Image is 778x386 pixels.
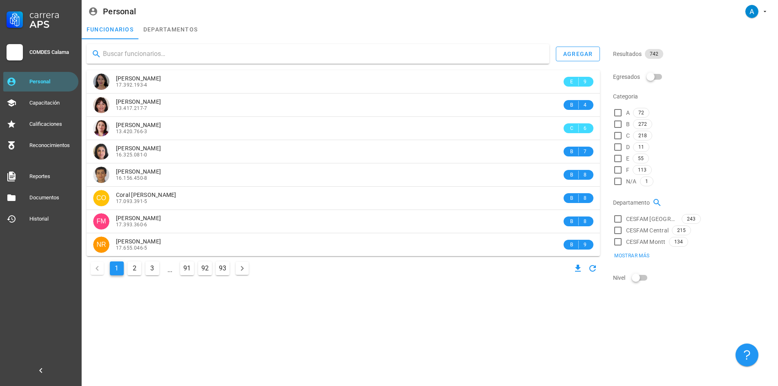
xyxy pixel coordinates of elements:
div: Departamento [613,193,773,212]
button: Ir a la página 93 [216,261,230,275]
input: Buscar funcionarios… [103,47,543,60]
button: Página actual, página 1 [110,261,124,275]
div: agregar [563,51,593,57]
div: Capacitación [29,100,75,106]
div: avatar [93,190,109,206]
span: 16.325.081-0 [116,152,147,158]
span: 13.420.766-3 [116,129,147,134]
div: Calificaciones [29,121,75,127]
button: Ir a la página 2 [127,261,141,275]
div: avatar [93,167,109,183]
span: B [568,217,575,225]
span: 9 [582,241,589,249]
span: 72 [638,108,644,117]
span: CO [96,190,106,206]
span: 243 [687,214,696,223]
span: 16.156.450-8 [116,175,147,181]
div: APS [29,20,75,29]
span: 17.655.046-5 [116,245,147,251]
span: 1 [645,177,648,186]
span: B [626,120,630,128]
span: E [568,78,575,86]
a: departamentos [138,20,203,39]
div: Categoria [613,87,773,106]
span: [PERSON_NAME] [116,122,161,128]
span: Mostrar más [614,253,649,259]
span: 4 [582,101,589,109]
div: Resultados [613,44,773,64]
span: Coral [PERSON_NAME] [116,192,176,198]
div: avatar [93,120,109,136]
span: CESFAM Montt [626,238,666,246]
nav: Navegación de paginación [87,259,253,277]
span: 742 [650,49,658,59]
div: Egresados [613,67,773,87]
div: avatar [93,97,109,113]
a: Documentos [3,188,78,208]
div: avatar [93,213,109,230]
span: 17.392.193-4 [116,82,147,88]
span: FM [96,213,106,230]
span: F [626,166,629,174]
span: [PERSON_NAME] [116,98,161,105]
span: C [626,132,630,140]
span: N/A [626,177,637,185]
button: Mostrar más [609,250,655,261]
span: C [568,124,575,132]
a: funcionarios [82,20,138,39]
span: 8 [582,217,589,225]
span: 55 [638,154,644,163]
div: COMDES Calama [29,49,75,56]
span: [PERSON_NAME] [116,145,161,152]
a: Calificaciones [3,114,78,134]
span: 215 [677,226,686,235]
span: 13.417.217-7 [116,105,147,111]
span: [PERSON_NAME] [116,238,161,245]
span: E [626,154,629,163]
a: Capacitación [3,93,78,113]
span: 7 [582,147,589,156]
div: avatar [93,74,109,90]
span: CESFAM [GEOGRAPHIC_DATA] [626,215,678,223]
span: A [626,109,630,117]
span: CESFAM Central [626,226,669,234]
span: B [568,147,575,156]
span: [PERSON_NAME] [116,75,161,82]
div: Historial [29,216,75,222]
button: agregar [556,47,600,61]
a: Reconocimientos [3,136,78,155]
div: Personal [29,78,75,85]
span: 17.093.391-5 [116,199,147,204]
a: Historial [3,209,78,229]
div: Reconocimientos [29,142,75,149]
span: 113 [638,165,646,174]
span: B [568,101,575,109]
span: B [568,194,575,202]
span: 17.393.360-6 [116,222,147,228]
div: Reportes [29,173,75,180]
button: Ir a la página 91 [180,261,194,275]
span: [PERSON_NAME] [116,168,161,175]
button: Ir a la página 3 [145,261,159,275]
span: 11 [638,143,644,152]
span: 272 [638,120,647,129]
span: B [568,241,575,249]
div: Nivel [613,268,773,288]
span: D [626,143,630,151]
div: avatar [93,143,109,160]
span: [PERSON_NAME] [116,215,161,221]
span: 6 [582,124,589,132]
div: Documentos [29,194,75,201]
span: 9 [582,78,589,86]
span: NR [96,237,106,253]
span: B [568,171,575,179]
button: Página siguiente [236,262,249,275]
div: avatar [93,237,109,253]
span: ... [163,262,176,275]
span: 8 [582,194,589,202]
div: avatar [745,5,758,18]
button: Ir a la página 92 [198,261,212,275]
a: Reportes [3,167,78,186]
span: 134 [674,237,683,246]
div: Carrera [29,10,75,20]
